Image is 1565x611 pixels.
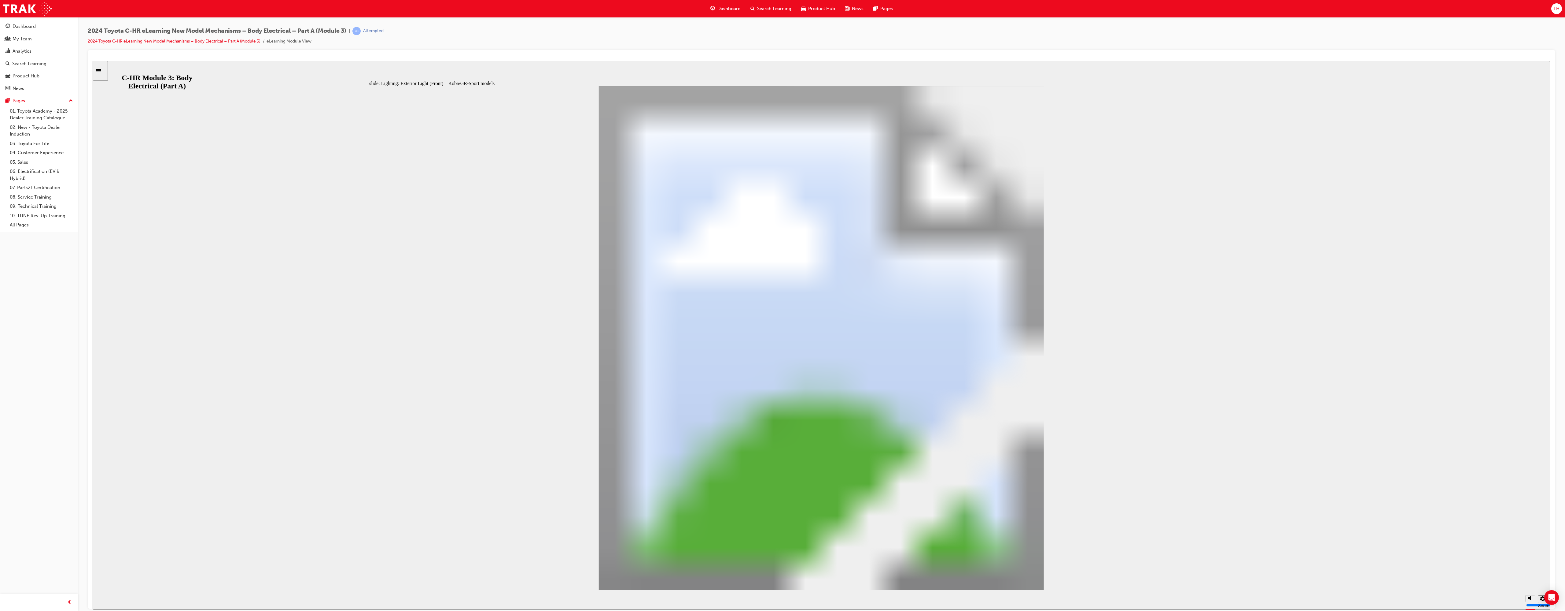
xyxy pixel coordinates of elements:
[88,39,260,44] a: 2024 Toyota C-HR eLearning New Model Mechanisms – Body Electrical – Part A (Module 3)
[6,86,10,91] span: news-icon
[1433,534,1443,541] button: Mute (Ctrl+Alt+M)
[7,106,75,123] a: 01. Toyota Academy - 2025 Dealer Training Catalogue
[2,83,75,94] a: News
[69,97,73,105] span: up-icon
[1551,3,1562,14] button: TH
[2,21,75,32] a: Dashboard
[7,123,75,139] a: 02. New - Toyota Dealer Induction
[1445,535,1455,542] button: Settings
[363,28,384,34] div: Attempted
[880,5,893,12] span: Pages
[13,73,39,80] div: Product Hub
[873,5,878,13] span: pages-icon
[267,38,311,45] li: eLearning Module View
[852,5,864,12] span: News
[13,35,32,43] div: My Team
[13,48,31,55] div: Analytics
[13,23,36,30] div: Dashboard
[7,202,75,211] a: 09. Technical Training
[7,192,75,202] a: 08. Service Training
[6,98,10,104] span: pages-icon
[6,49,10,54] span: chart-icon
[2,95,75,106] button: Pages
[2,58,75,69] a: Search Learning
[840,2,868,15] a: news-iconNews
[7,211,75,221] a: 10. TUNE Rev-Up Training
[1553,5,1559,12] span: TH
[757,5,791,12] span: Search Learning
[1434,542,1473,547] input: volume
[7,148,75,158] a: 04. Customer Experience
[1544,590,1559,605] div: Open Intercom Messenger
[7,167,75,183] a: 06. Electrification (EV & Hybrid)
[6,73,10,79] span: car-icon
[6,61,10,67] span: search-icon
[88,28,346,35] span: 2024 Toyota C-HR eLearning New Model Mechanisms – Body Electrical – Part A (Module 3)
[352,27,361,35] span: learningRecordVerb_ATTEMPT-icon
[349,28,350,35] span: |
[710,5,715,13] span: guage-icon
[801,5,806,13] span: car-icon
[12,60,46,67] div: Search Learning
[845,5,849,13] span: news-icon
[705,2,746,15] a: guage-iconDashboard
[7,139,75,148] a: 03. Toyota For Life
[6,36,10,42] span: people-icon
[1430,529,1454,549] div: misc controls
[796,2,840,15] a: car-iconProduct Hub
[7,183,75,192] a: 07. Parts21 Certification
[868,2,898,15] a: pages-iconPages
[1445,542,1457,558] label: Zoom to fit
[808,5,835,12] span: Product Hub
[67,599,72,606] span: prev-icon
[750,5,755,13] span: search-icon
[7,220,75,230] a: All Pages
[746,2,796,15] a: search-iconSearch Learning
[6,24,10,29] span: guage-icon
[3,2,52,16] img: Trak
[2,70,75,82] a: Product Hub
[2,33,75,45] a: My Team
[13,85,24,92] div: News
[13,97,25,104] div: Pages
[2,20,75,95] button: DashboardMy TeamAnalyticsSearch LearningProduct HubNews
[2,46,75,57] a: Analytics
[7,158,75,167] a: 05. Sales
[717,5,741,12] span: Dashboard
